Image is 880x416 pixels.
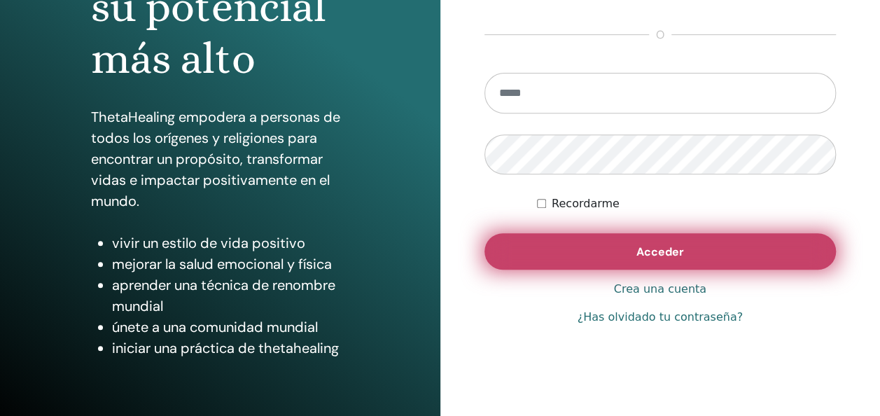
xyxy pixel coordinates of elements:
[537,195,836,212] div: Mantenerme autenticado indefinidamente o hasta cerrar la sesión manualmente
[578,309,743,326] a: ¿Has olvidado tu contraseña?
[112,317,349,338] li: únete a una comunidad mundial
[91,106,349,212] p: ThetaHealing empodera a personas de todos los orígenes y religiones para encontrar un propósito, ...
[614,281,706,298] a: Crea una cuenta
[112,254,349,275] li: mejorar la salud emocional y física
[484,233,837,270] button: Acceder
[112,233,349,254] li: vivir un estilo de vida positivo
[112,275,349,317] li: aprender una técnica de renombre mundial
[552,195,620,212] label: Recordarme
[649,27,671,43] span: o
[636,244,684,259] span: Acceder
[112,338,349,359] li: iniciar una práctica de thetahealing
